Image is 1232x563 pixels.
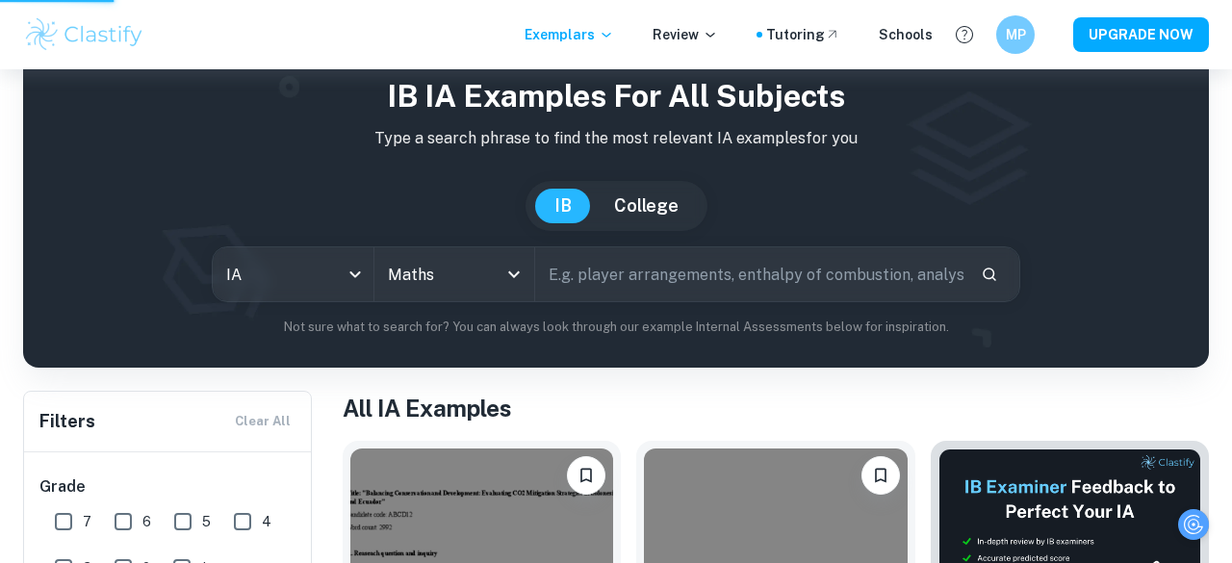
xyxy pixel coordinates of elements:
[54,31,94,46] div: v 4.0.25
[500,261,527,288] button: Open
[595,189,698,223] button: College
[213,114,324,126] div: Keywords by Traffic
[653,24,718,45] p: Review
[192,112,207,127] img: tab_keywords_by_traffic_grey.svg
[73,114,172,126] div: Domain Overview
[948,18,981,51] button: Help and Feedback
[50,50,212,65] div: Domain: [DOMAIN_NAME]
[39,408,95,435] h6: Filters
[535,247,965,301] input: E.g. player arrangements, enthalpy of combustion, analysis of a big city...
[996,15,1035,54] button: MP
[31,31,46,46] img: logo_orange.svg
[1073,17,1209,52] button: UPGRADE NOW
[766,24,840,45] a: Tutoring
[262,511,271,532] span: 4
[525,24,614,45] p: Exemplars
[535,189,591,223] button: IB
[567,456,605,495] button: Bookmark
[202,511,211,532] span: 5
[31,50,46,65] img: website_grey.svg
[343,391,1209,425] h1: All IA Examples
[23,15,145,54] img: Clastify logo
[879,24,933,45] a: Schools
[38,73,1193,119] h1: IB IA examples for all subjects
[38,127,1193,150] p: Type a search phrase to find the most relevant IA examples for you
[38,318,1193,337] p: Not sure what to search for? You can always look through our example Internal Assessments below f...
[213,247,373,301] div: IA
[39,475,297,499] h6: Grade
[142,511,151,532] span: 6
[83,511,91,532] span: 7
[861,456,900,495] button: Bookmark
[52,112,67,127] img: tab_domain_overview_orange.svg
[973,258,1006,291] button: Search
[1005,24,1027,45] h6: MP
